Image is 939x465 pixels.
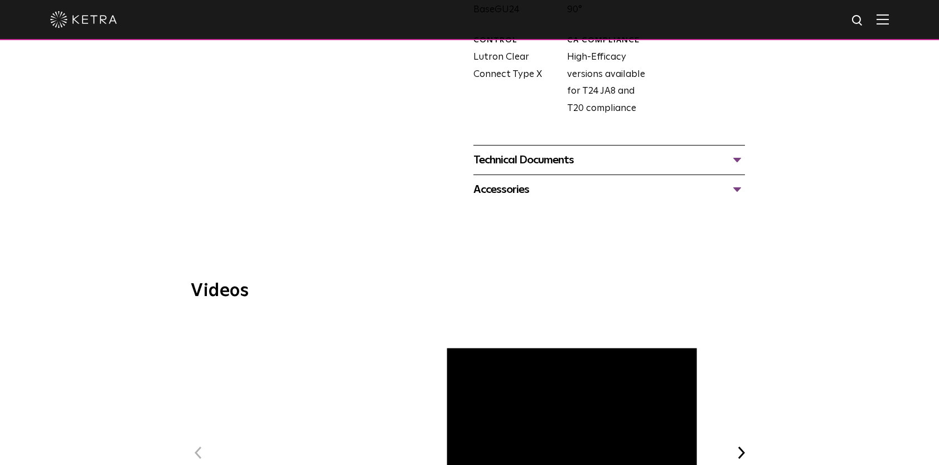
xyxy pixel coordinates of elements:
[473,151,745,169] div: Technical Documents
[559,35,652,117] div: High-Efficacy versions available for T24 JA8 and T20 compliance
[473,181,745,198] div: Accessories
[473,35,558,46] div: CONTROL
[191,282,748,300] h3: Videos
[877,14,889,25] img: Hamburger%20Nav.svg
[191,445,205,460] button: Previous
[734,445,748,460] button: Next
[851,14,865,28] img: search icon
[50,11,117,28] img: ketra-logo-2019-white
[567,35,652,46] div: CA COMPLIANCE
[465,35,558,117] div: Lutron Clear Connect Type X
